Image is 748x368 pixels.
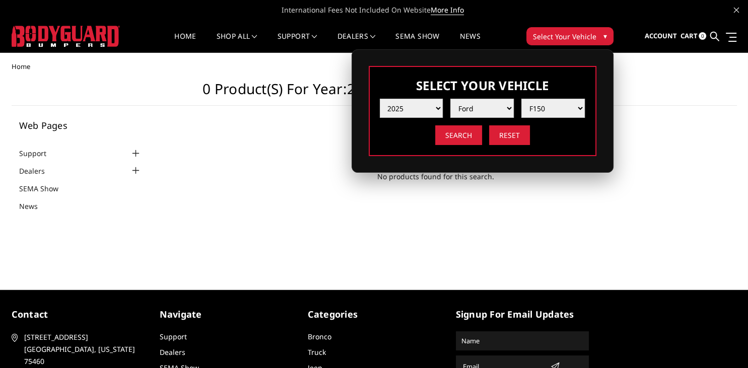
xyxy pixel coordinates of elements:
span: ▾ [603,31,607,41]
a: Cart 0 [680,23,706,50]
input: Reset [489,125,530,145]
a: Support [19,148,59,159]
a: Support [160,332,187,341]
h5: contact [12,308,145,321]
a: Account [644,23,676,50]
input: Name [457,333,587,349]
a: More Info [431,5,464,15]
h5: Web Pages [19,121,142,130]
a: SEMA Show [395,33,439,52]
span: No products found for this search. [157,171,715,182]
a: News [459,33,480,52]
a: Dealers [337,33,376,52]
img: BODYGUARD BUMPERS [12,26,120,47]
span: [STREET_ADDRESS] [GEOGRAPHIC_DATA], [US_STATE] 75460 [24,331,141,367]
span: Select Your Vehicle [533,31,596,42]
a: News [19,201,50,211]
a: Bronco [308,332,331,341]
input: Search [435,125,482,145]
button: Select Your Vehicle [526,27,614,45]
h3: Select Your Vehicle [380,77,585,94]
a: shop all [217,33,257,52]
iframe: Chat Widget [698,320,748,368]
select: Please select the value from list. [450,99,514,118]
span: Home [12,62,30,71]
a: SEMA Show [19,183,71,194]
a: Support [278,33,317,52]
h5: Categories [308,308,441,321]
span: Account [644,31,676,40]
h5: Navigate [160,308,293,321]
a: Home [174,33,196,52]
select: Please select the value from list. [380,99,443,118]
span: 0 [699,32,706,40]
span: Cart [680,31,697,40]
a: Dealers [19,166,57,176]
h1: 0 Product(s) for Year:2025, Make:Ford, Model:F150 [12,81,737,106]
a: Dealers [160,347,185,357]
a: Truck [308,347,326,357]
h5: signup for email updates [456,308,589,321]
